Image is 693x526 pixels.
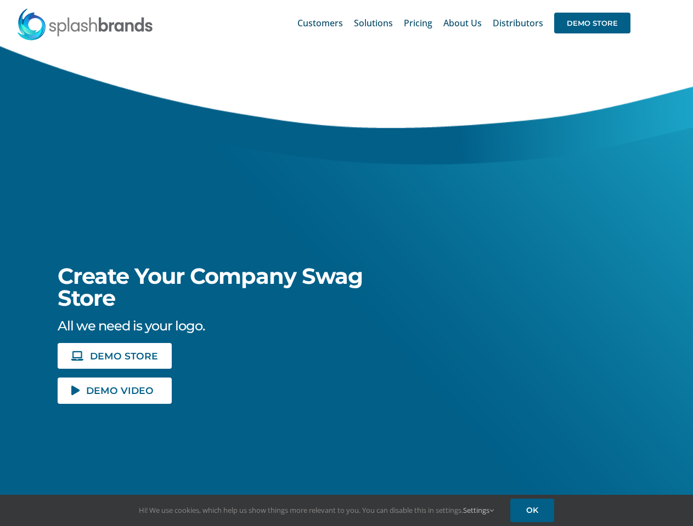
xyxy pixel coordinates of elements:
[58,343,172,369] a: DEMO STORE
[58,318,205,334] span: All we need is your logo.
[58,262,363,311] span: Create Your Company Swag Store
[90,351,158,361] span: DEMO STORE
[510,499,554,522] a: OK
[443,19,482,27] span: About Us
[297,19,343,27] span: Customers
[463,505,494,515] a: Settings
[297,5,630,41] nav: Main Menu
[86,386,154,395] span: DEMO VIDEO
[554,5,630,41] a: DEMO STORE
[404,5,432,41] a: Pricing
[554,13,630,33] span: DEMO STORE
[139,505,494,515] span: Hi! We use cookies, which help us show things more relevant to you. You can disable this in setti...
[493,5,543,41] a: Distributors
[354,19,393,27] span: Solutions
[297,5,343,41] a: Customers
[16,8,154,41] img: SplashBrands.com Logo
[493,19,543,27] span: Distributors
[404,19,432,27] span: Pricing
